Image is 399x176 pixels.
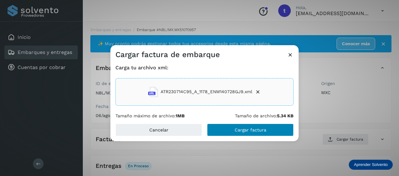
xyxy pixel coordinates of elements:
[349,160,393,170] div: Aprender Solvento
[176,113,185,118] b: 1MB
[161,88,252,95] span: ATR230714C95_A_1178_ENM140728GJ9.xml
[235,113,294,119] p: Tamaño de archivo:
[115,50,220,59] h3: Cargar factura de embarque
[115,124,202,136] button: Cancelar
[235,128,266,132] span: Cargar factura
[115,113,185,119] p: Tamaño máximo de archivo:
[354,162,388,167] p: Aprender Solvento
[277,113,294,118] b: 5.34 KB
[115,65,294,71] h4: Carga tu archivo xml:
[149,128,168,132] span: Cancelar
[207,124,294,136] button: Cargar factura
